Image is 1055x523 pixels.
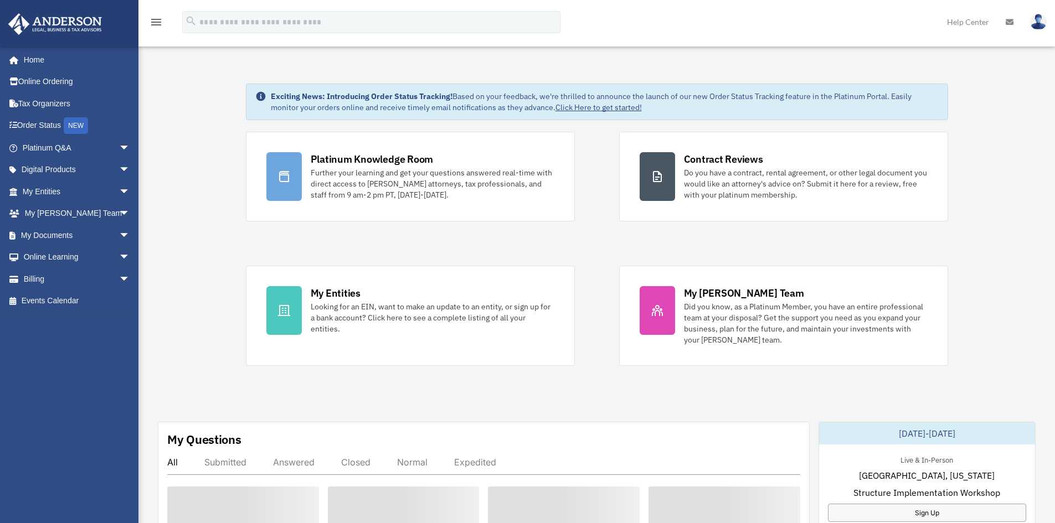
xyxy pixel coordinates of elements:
[271,91,939,113] div: Based on your feedback, we're thrilled to announce the launch of our new Order Status Tracking fe...
[1030,14,1047,30] img: User Pic
[8,224,147,246] a: My Documentsarrow_drop_down
[8,246,147,268] a: Online Learningarrow_drop_down
[204,457,246,468] div: Submitted
[119,224,141,247] span: arrow_drop_down
[684,152,763,166] div: Contract Reviews
[892,453,962,465] div: Live & In-Person
[859,469,995,482] span: [GEOGRAPHIC_DATA], [US_STATE]
[8,71,147,93] a: Online Ordering
[397,457,428,468] div: Normal
[167,457,178,468] div: All
[8,49,141,71] a: Home
[853,486,1000,499] span: Structure Implementation Workshop
[185,15,197,27] i: search
[119,268,141,291] span: arrow_drop_down
[119,180,141,203] span: arrow_drop_down
[5,13,105,35] img: Anderson Advisors Platinum Portal
[246,266,575,366] a: My Entities Looking for an EIN, want to make an update to an entity, or sign up for a bank accoun...
[819,422,1035,444] div: [DATE]-[DATE]
[64,117,88,134] div: NEW
[167,431,241,448] div: My Questions
[619,132,948,221] a: Contract Reviews Do you have a contract, rental agreement, or other legal document you would like...
[8,115,147,137] a: Order StatusNEW
[684,301,928,345] div: Did you know, as a Platinum Member, you have an entire professional team at your disposal? Get th...
[8,203,147,225] a: My [PERSON_NAME] Teamarrow_drop_down
[150,15,163,29] i: menu
[311,301,554,334] div: Looking for an EIN, want to make an update to an entity, or sign up for a bank account? Click her...
[271,91,452,101] strong: Exciting News: Introducing Order Status Tracking!
[8,268,147,290] a: Billingarrow_drop_down
[273,457,315,468] div: Answered
[555,102,642,112] a: Click Here to get started!
[684,286,804,300] div: My [PERSON_NAME] Team
[8,159,147,181] a: Digital Productsarrow_drop_down
[119,246,141,269] span: arrow_drop_down
[828,504,1026,522] a: Sign Up
[454,457,496,468] div: Expedited
[311,286,361,300] div: My Entities
[619,266,948,366] a: My [PERSON_NAME] Team Did you know, as a Platinum Member, you have an entire professional team at...
[341,457,370,468] div: Closed
[8,92,147,115] a: Tax Organizers
[311,152,434,166] div: Platinum Knowledge Room
[311,167,554,200] div: Further your learning and get your questions answered real-time with direct access to [PERSON_NAM...
[246,132,575,221] a: Platinum Knowledge Room Further your learning and get your questions answered real-time with dire...
[684,167,928,200] div: Do you have a contract, rental agreement, or other legal document you would like an attorney's ad...
[119,203,141,225] span: arrow_drop_down
[150,19,163,29] a: menu
[8,290,147,312] a: Events Calendar
[119,159,141,182] span: arrow_drop_down
[119,137,141,159] span: arrow_drop_down
[8,180,147,203] a: My Entitiesarrow_drop_down
[8,137,147,159] a: Platinum Q&Aarrow_drop_down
